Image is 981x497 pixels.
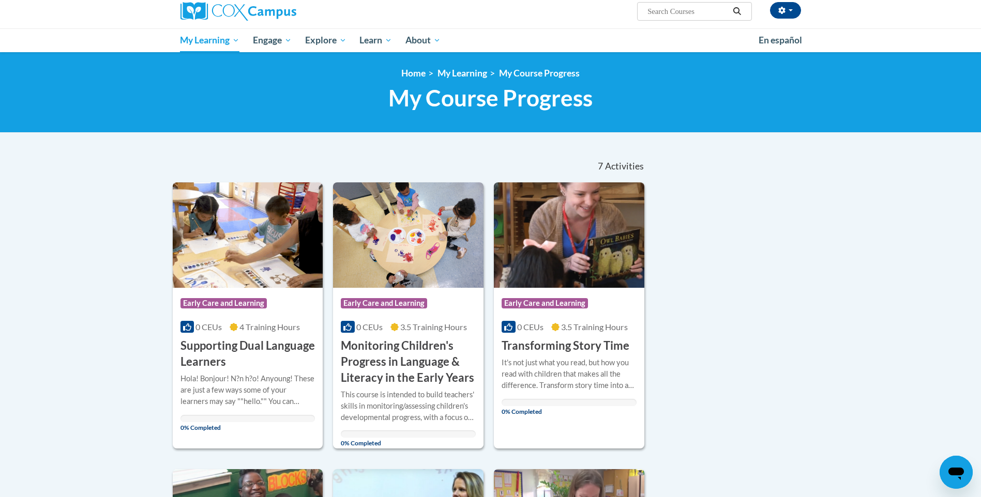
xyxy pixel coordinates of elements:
[499,68,580,79] a: My Course Progress
[341,389,476,423] div: This course is intended to build teachers' skills in monitoring/assessing children's developmenta...
[437,68,487,79] a: My Learning
[305,34,346,46] span: Explore
[517,322,544,332] span: 0 CEUs
[494,182,644,288] img: Course Logo
[359,34,392,46] span: Learn
[246,28,298,52] a: Engage
[180,338,315,370] h3: Supporting Dual Language Learners
[165,28,817,52] div: Main menu
[940,456,973,489] iframe: Button to launch messaging window
[502,298,588,308] span: Early Care and Learning
[400,322,467,332] span: 3.5 Training Hours
[333,182,484,288] img: Course Logo
[180,2,296,21] img: Cox Campus
[356,322,383,332] span: 0 CEUs
[401,68,426,79] a: Home
[388,84,593,112] span: My Course Progress
[180,298,267,308] span: Early Care and Learning
[399,28,447,52] a: About
[173,182,323,288] img: Course Logo
[253,34,292,46] span: Engage
[298,28,353,52] a: Explore
[561,322,628,332] span: 3.5 Training Hours
[174,28,247,52] a: My Learning
[502,338,629,354] h3: Transforming Story Time
[341,338,476,385] h3: Monitoring Children's Progress in Language & Literacy in the Early Years
[405,34,441,46] span: About
[605,161,644,172] span: Activities
[180,373,315,407] div: Hola! Bonjour! N?n h?o! Anyoung! These are just a few ways some of your learners may say ""hello....
[239,322,300,332] span: 4 Training Hours
[646,5,729,18] input: Search Courses
[180,2,377,21] a: Cox Campus
[180,34,239,46] span: My Learning
[752,29,809,51] a: En español
[759,35,802,45] span: En español
[502,357,637,391] div: It's not just what you read, but how you read with children that makes all the difference. Transf...
[494,182,644,448] a: Course LogoEarly Care and Learning0 CEUs3.5 Training Hours Transforming Story TimeIt's not just w...
[598,161,603,172] span: 7
[729,5,745,18] button: Search
[341,298,427,308] span: Early Care and Learning
[195,322,222,332] span: 0 CEUs
[333,182,484,448] a: Course LogoEarly Care and Learning0 CEUs3.5 Training Hours Monitoring Children's Progress in Lang...
[770,2,801,19] button: Account Settings
[173,182,323,448] a: Course LogoEarly Care and Learning0 CEUs4 Training Hours Supporting Dual Language LearnersHola! B...
[353,28,399,52] a: Learn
